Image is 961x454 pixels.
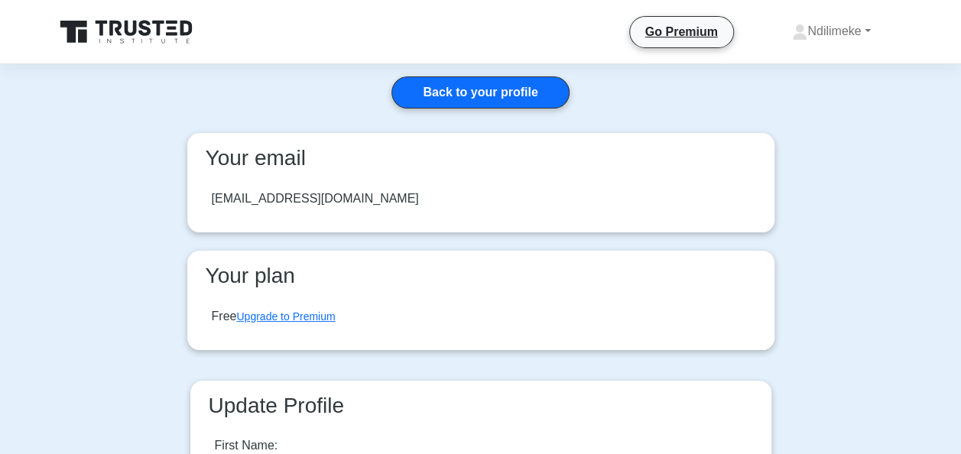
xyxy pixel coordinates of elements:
h3: Your email [200,145,762,171]
a: Ndilimeke [755,16,907,47]
a: Back to your profile [391,76,569,109]
div: Free [212,307,336,326]
div: [EMAIL_ADDRESS][DOMAIN_NAME] [212,190,419,208]
a: Upgrade to Premium [236,310,335,323]
h3: Update Profile [203,393,759,419]
h3: Your plan [200,263,762,289]
a: Go Premium [636,22,727,41]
